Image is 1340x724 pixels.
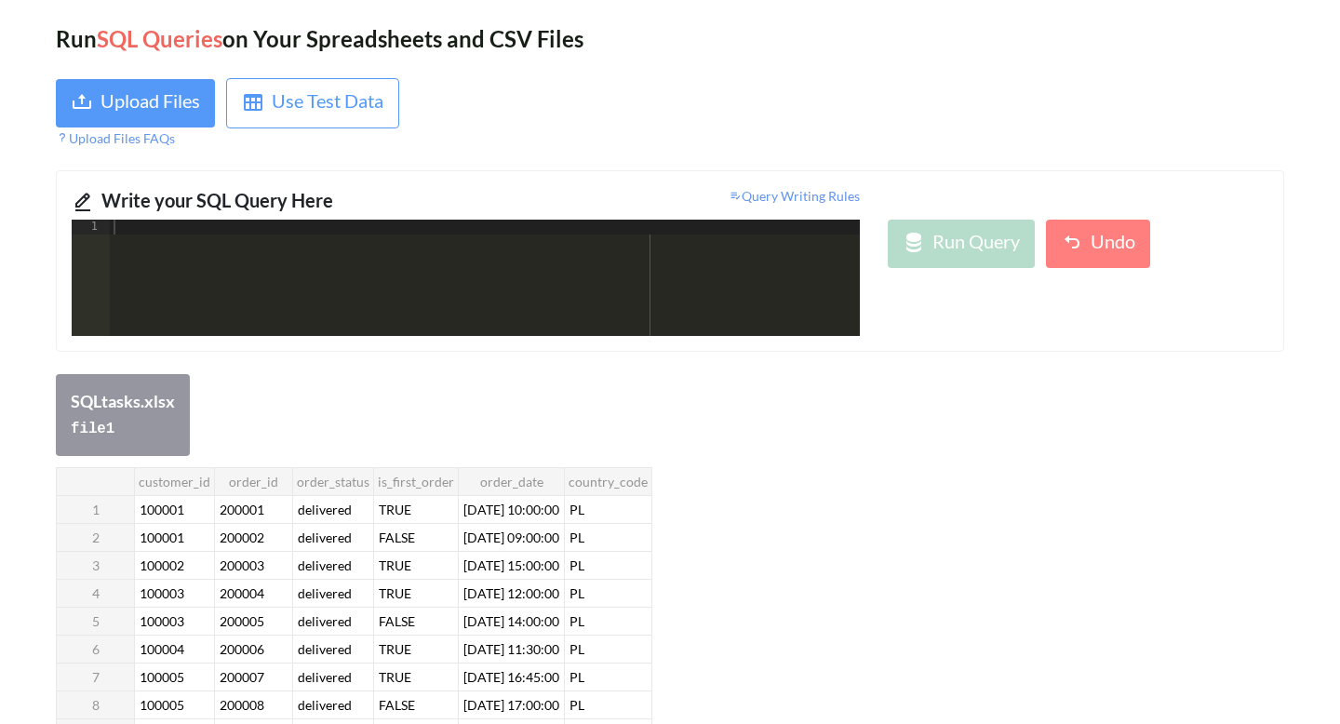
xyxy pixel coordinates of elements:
[566,498,588,521] span: PL
[216,665,268,689] span: 200007
[294,526,355,549] span: delivered
[216,610,268,633] span: 200005
[565,467,652,495] th: country_code
[729,188,860,204] span: Query Writing Rules
[566,637,588,661] span: PL
[56,130,175,146] span: Upload Files FAQs
[136,554,188,577] span: 100002
[135,467,215,495] th: customer_id
[136,637,188,661] span: 100004
[932,227,1020,261] div: Run Query
[100,87,200,120] div: Upload Files
[566,665,588,689] span: PL
[71,421,114,437] code: file 1
[226,78,399,128] button: Use Test Data
[294,498,355,521] span: delivered
[294,693,355,717] span: delivered
[294,582,355,605] span: delivered
[294,665,355,689] span: delivered
[375,582,415,605] span: TRUE
[216,498,268,521] span: 200001
[460,693,563,717] span: [DATE] 17:00:00
[57,663,135,690] th: 7
[216,693,268,717] span: 200008
[459,467,565,495] th: order_date
[136,582,188,605] span: 100003
[888,220,1035,268] button: Run Query
[97,25,222,52] span: SQL Queries
[375,498,415,521] span: TRUE
[216,526,268,549] span: 200002
[294,554,355,577] span: delivered
[215,467,293,495] th: order_id
[56,79,215,127] button: Upload Files
[136,665,188,689] span: 100005
[57,635,135,663] th: 6
[101,186,452,220] div: Write your SQL Query Here
[375,693,419,717] span: FALSE
[136,498,188,521] span: 100001
[460,610,563,633] span: [DATE] 14:00:00
[375,665,415,689] span: TRUE
[460,554,563,577] span: [DATE] 15:00:00
[293,467,374,495] th: order_status
[460,498,563,521] span: [DATE] 10:00:00
[57,523,135,551] th: 2
[460,582,563,605] span: [DATE] 12:00:00
[71,389,175,414] div: SQLtasks.xlsx
[375,637,415,661] span: TRUE
[57,495,135,523] th: 1
[57,607,135,635] th: 5
[375,554,415,577] span: TRUE
[566,693,588,717] span: PL
[57,690,135,718] th: 8
[216,582,268,605] span: 200004
[566,554,588,577] span: PL
[57,579,135,607] th: 4
[374,467,459,495] th: is_first_order
[375,610,419,633] span: FALSE
[460,665,563,689] span: [DATE] 16:45:00
[566,526,588,549] span: PL
[136,526,188,549] span: 100001
[294,637,355,661] span: delivered
[566,610,588,633] span: PL
[136,693,188,717] span: 100005
[294,610,355,633] span: delivered
[460,637,563,661] span: [DATE] 11:30:00
[216,637,268,661] span: 200006
[57,551,135,579] th: 3
[56,22,1284,56] div: Run on Your Spreadsheets and CSV Files
[460,526,563,549] span: [DATE] 09:00:00
[136,610,188,633] span: 100003
[1091,227,1135,261] div: Undo
[1046,220,1150,268] button: Undo
[566,582,588,605] span: PL
[375,526,419,549] span: FALSE
[216,554,268,577] span: 200003
[72,220,110,235] div: 1
[272,87,383,120] div: Use Test Data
